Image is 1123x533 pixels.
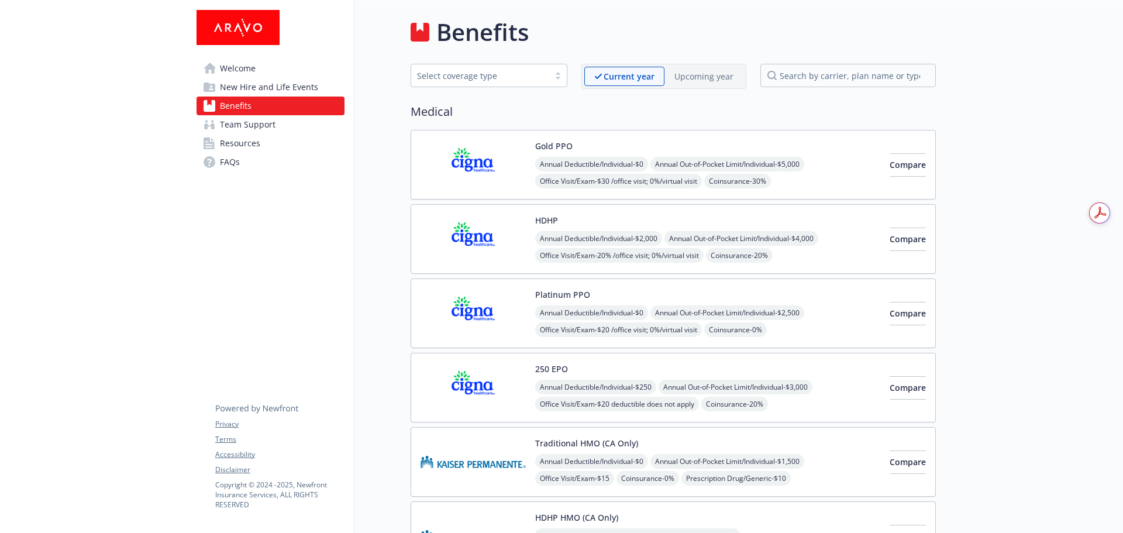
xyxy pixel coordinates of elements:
span: Annual Out-of-Pocket Limit/Individual - $3,000 [659,380,812,394]
button: HDHP HMO (CA Only) [535,511,618,524]
span: Coinsurance - 0% [616,471,679,486]
span: Compare [890,308,926,319]
a: FAQs [197,153,345,171]
button: Traditional HMO (CA Only) [535,437,638,449]
img: CIGNA carrier logo [421,363,526,412]
span: Annual Out-of-Pocket Limit/Individual - $5,000 [650,157,804,171]
span: Annual Deductible/Individual - $0 [535,305,648,320]
a: Benefits [197,97,345,115]
button: HDHP [535,214,558,226]
span: Compare [890,382,926,393]
span: Prescription Drug/Generic - $10 [681,471,791,486]
a: Accessibility [215,449,344,460]
a: Team Support [197,115,345,134]
span: Welcome [220,59,256,78]
div: Select coverage type [417,70,543,82]
img: CIGNA carrier logo [421,140,526,190]
span: Office Visit/Exam - $20 /office visit; 0%/virtual visit [535,322,702,337]
button: Compare [890,376,926,400]
a: New Hire and Life Events [197,78,345,97]
h1: Benefits [436,15,529,50]
a: Terms [215,434,344,445]
span: Office Visit/Exam - 20% /office visit; 0%/virtual visit [535,248,704,263]
span: Annual Deductible/Individual - $0 [535,454,648,469]
span: Office Visit/Exam - $20 deductible does not apply [535,397,699,411]
span: Team Support [220,115,275,134]
span: Coinsurance - 30% [704,174,771,188]
img: CIGNA carrier logo [421,214,526,264]
span: Annual Out-of-Pocket Limit/Individual - $1,500 [650,454,804,469]
span: Coinsurance - 0% [704,322,767,337]
button: Compare [890,228,926,251]
button: Platinum PPO [535,288,590,301]
span: Office Visit/Exam - $15 [535,471,614,486]
span: New Hire and Life Events [220,78,318,97]
span: Annual Out-of-Pocket Limit/Individual - $4,000 [664,231,818,246]
input: search by carrier, plan name or type [760,64,936,87]
img: CIGNA carrier logo [421,288,526,338]
button: Compare [890,302,926,325]
span: Compare [890,159,926,170]
a: Disclaimer [215,465,344,475]
h2: Medical [411,103,936,121]
span: Annual Deductible/Individual - $0 [535,157,648,171]
p: Copyright © 2024 - 2025 , Newfront Insurance Services, ALL RIGHTS RESERVED [215,480,344,510]
span: Office Visit/Exam - $30 /office visit; 0%/virtual visit [535,174,702,188]
a: Resources [197,134,345,153]
span: Annual Deductible/Individual - $2,000 [535,231,662,246]
p: Current year [604,70,654,82]
span: Coinsurance - 20% [701,397,768,411]
span: Coinsurance - 20% [706,248,773,263]
button: Compare [890,153,926,177]
span: Compare [890,233,926,245]
span: Resources [220,134,260,153]
button: Gold PPO [535,140,573,152]
span: Benefits [220,97,252,115]
button: 250 EPO [535,363,568,375]
span: FAQs [220,153,240,171]
span: Compare [890,456,926,467]
button: Compare [890,451,926,474]
img: Kaiser Permanente Insurance Company carrier logo [421,437,526,487]
span: Annual Out-of-Pocket Limit/Individual - $2,500 [650,305,804,320]
p: Upcoming year [674,70,733,82]
span: Annual Deductible/Individual - $250 [535,380,656,394]
a: Welcome [197,59,345,78]
a: Privacy [215,419,344,429]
